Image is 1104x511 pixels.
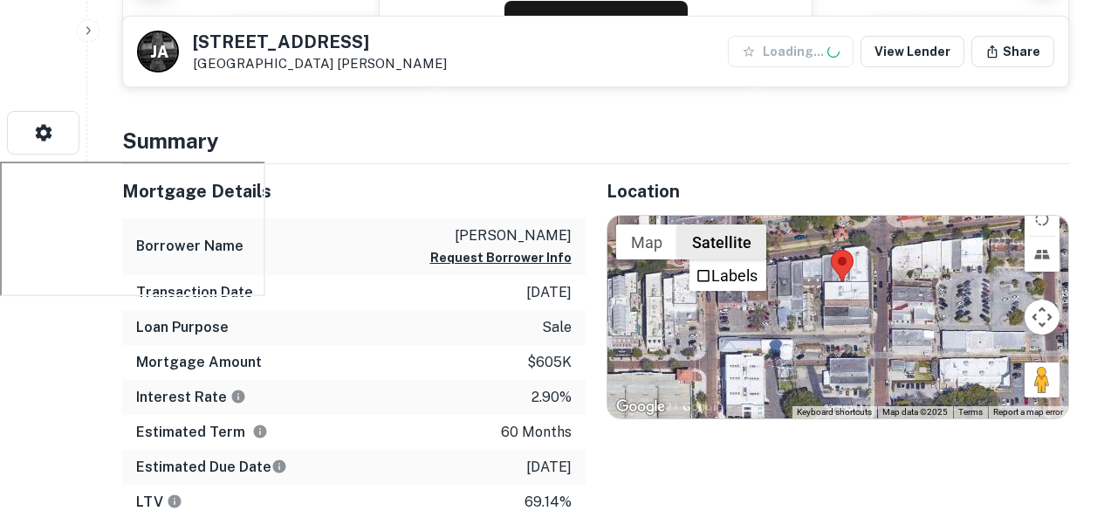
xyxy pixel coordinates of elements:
svg: LTVs displayed on the website are for informational purposes only and may be reported incorrectly... [167,494,182,509]
button: Tilt map [1025,237,1059,272]
h4: Summary [122,125,1069,156]
button: Rotate map counterclockwise [1025,201,1059,236]
p: [GEOGRAPHIC_DATA] [193,56,447,72]
ul: Show satellite imagery [689,259,766,291]
button: Share [971,36,1054,67]
button: Request Borrower Info [504,1,688,43]
svg: The interest rates displayed on the website are for informational purposes only and may be report... [230,389,246,404]
button: Map camera controls [1025,300,1059,335]
a: Terms (opens in new tab) [958,407,983,417]
img: Google [612,396,669,418]
h6: Interest Rate [136,387,246,408]
a: View Lender [861,36,964,67]
a: J A [137,31,179,73]
button: Show satellite imagery [677,224,766,259]
h6: Estimated Term [136,422,268,443]
p: J A [150,40,167,64]
svg: Estimate is based on a standard schedule for this type of loan. [271,459,287,474]
button: Show street map [616,224,677,259]
p: [PERSON_NAME] [430,225,572,246]
li: Labels [691,261,765,289]
p: [DATE] [526,457,572,478]
p: $605k [527,352,572,373]
h5: [STREET_ADDRESS] [193,33,447,51]
a: Open this area in Google Maps (opens a new window) [612,396,669,418]
a: [PERSON_NAME] [337,56,447,71]
h6: Estimated Due Date [136,457,287,478]
p: [DATE] [526,282,572,303]
h6: Loan Purpose [136,317,229,338]
iframe: Chat Widget [1017,371,1104,455]
button: Request Borrower Info [430,247,572,268]
button: Keyboard shortcuts [797,406,872,418]
span: Map data ©2025 [882,407,948,417]
h5: Location [607,178,1070,204]
h6: Mortgage Amount [136,352,262,373]
p: 2.90% [531,387,572,408]
h5: Mortgage Details [122,178,586,204]
button: Drag Pegman onto the map to open Street View [1025,363,1059,397]
svg: Term is based on a standard schedule for this type of loan. [252,424,268,439]
p: 60 months [501,422,572,443]
label: Labels [711,266,758,285]
a: Report a map error [993,407,1063,417]
p: sale [542,317,572,338]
